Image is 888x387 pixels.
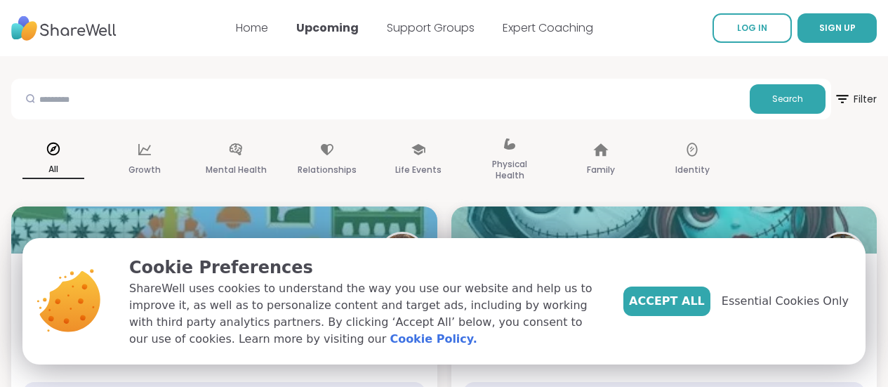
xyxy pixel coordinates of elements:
span: SIGN UP [819,22,856,34]
a: Home [236,20,268,36]
p: All [22,161,84,179]
a: LOG IN [713,13,792,43]
p: Identity [675,162,710,178]
button: Accept All [623,287,710,316]
span: Essential Cookies Only [722,293,849,310]
p: Family [587,162,615,178]
button: SIGN UP [797,13,877,43]
a: Upcoming [296,20,359,36]
a: Expert Coaching [503,20,593,36]
img: Dom_F [820,234,863,277]
a: Support Groups [387,20,475,36]
p: ShareWell uses cookies to understand the way you use our website and help us to improve it, as we... [129,280,601,348]
a: Cookie Policy. [390,331,477,348]
img: Adrienne_QueenOfTheDawn [380,234,424,277]
p: Physical Health [479,156,541,184]
img: ShareWell Nav Logo [11,9,117,48]
p: Relationships [298,162,357,178]
span: Accept All [629,293,705,310]
button: Filter [834,79,877,119]
button: Search [750,84,826,114]
span: LOG IN [737,22,767,34]
p: Growth [128,162,161,178]
p: Mental Health [206,162,267,178]
p: Cookie Preferences [129,255,601,280]
span: Search [772,93,803,105]
span: Filter [834,82,877,116]
p: Life Events [395,162,442,178]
